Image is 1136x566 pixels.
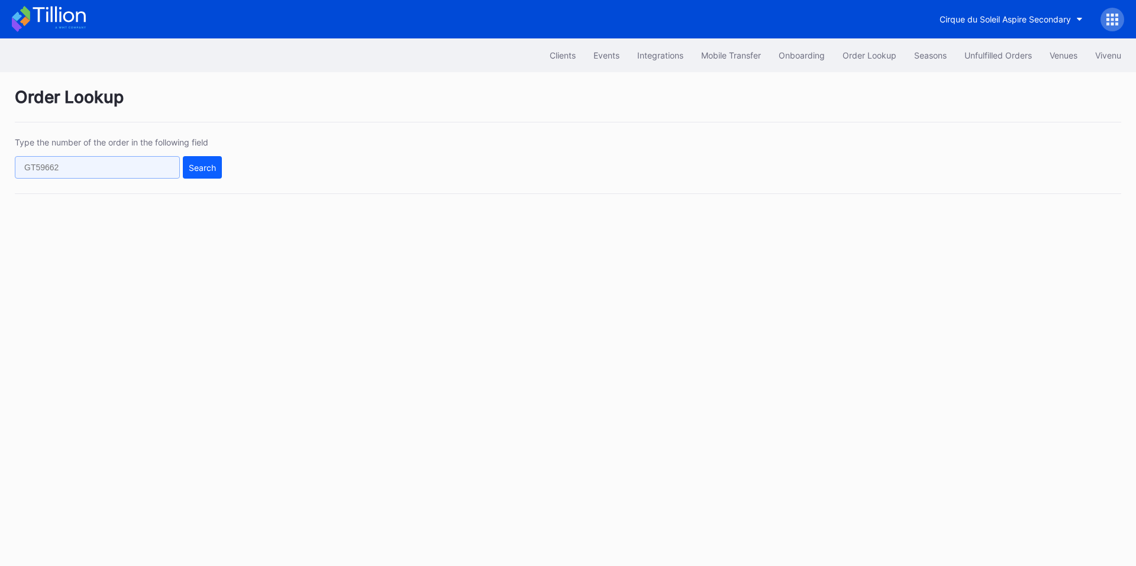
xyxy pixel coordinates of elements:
button: Search [183,156,222,179]
button: Unfulfilled Orders [956,44,1041,66]
div: Events [593,50,619,60]
div: Onboarding [779,50,825,60]
input: GT59662 [15,156,180,179]
button: Clients [541,44,585,66]
div: Integrations [637,50,683,60]
button: Integrations [628,44,692,66]
button: Onboarding [770,44,834,66]
button: Cirque du Soleil Aspire Secondary [931,8,1092,30]
div: Order Lookup [843,50,896,60]
div: Venues [1050,50,1077,60]
div: Cirque du Soleil Aspire Secondary [940,14,1071,24]
div: Clients [550,50,576,60]
button: Events [585,44,628,66]
button: Order Lookup [834,44,905,66]
div: Seasons [914,50,947,60]
div: Type the number of the order in the following field [15,137,222,147]
button: Venues [1041,44,1086,66]
div: Mobile Transfer [701,50,761,60]
button: Mobile Transfer [692,44,770,66]
div: Order Lookup [15,87,1121,122]
div: Search [189,163,216,173]
button: Seasons [905,44,956,66]
div: Vivenu [1095,50,1121,60]
button: Vivenu [1086,44,1130,66]
div: Unfulfilled Orders [964,50,1032,60]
